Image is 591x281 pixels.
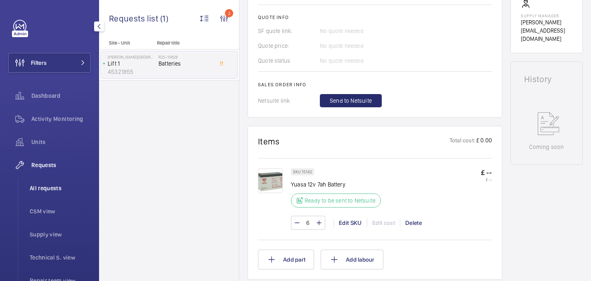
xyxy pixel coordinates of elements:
[31,138,91,146] span: Units
[481,177,492,182] p: £ --
[157,40,211,46] p: Repair title
[524,75,569,83] h1: History
[475,136,492,146] p: £ 0.00
[31,92,91,100] span: Dashboard
[30,253,91,262] span: Technical S. view
[258,136,280,146] h1: Items
[258,250,314,269] button: Add part
[333,219,367,227] div: Edit SKU
[8,53,91,73] button: Filters
[99,40,154,46] p: Site - Unit
[293,170,312,173] p: SKU 15142
[320,94,382,107] button: Send to Netsuite
[30,230,91,238] span: Supply view
[330,97,372,105] span: Send to Netsuite
[108,68,155,76] p: 45321855
[108,59,155,68] p: Lift 1
[521,13,572,18] p: Supply manager
[258,82,492,87] h2: Sales order info
[30,184,91,192] span: All requests
[258,168,283,193] img: ft3am1J5Fn4fitZmIjuDQh1_LAQe0L56BeIPOyEscKyEJo3m.png
[321,250,383,269] button: Add labour
[30,207,91,215] span: CSM view
[481,168,492,177] p: £ --
[521,18,572,43] p: [PERSON_NAME][EMAIL_ADDRESS][DOMAIN_NAME]
[31,115,91,123] span: Activity Monitoring
[158,54,213,59] h2: R25-10628
[529,143,564,151] p: Coming soon
[31,161,91,169] span: Requests
[305,196,376,205] p: Ready to be sent to Netsuite
[400,219,427,227] div: Delete
[158,59,213,68] span: Batteries
[449,136,475,146] p: Total cost:
[108,54,155,59] p: [PERSON_NAME][GEOGRAPHIC_DATA]
[291,180,386,189] p: Yuasa 12v 7ah Battery
[258,14,492,20] h2: Quote info
[31,59,47,67] span: Filters
[109,13,160,24] span: Requests list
